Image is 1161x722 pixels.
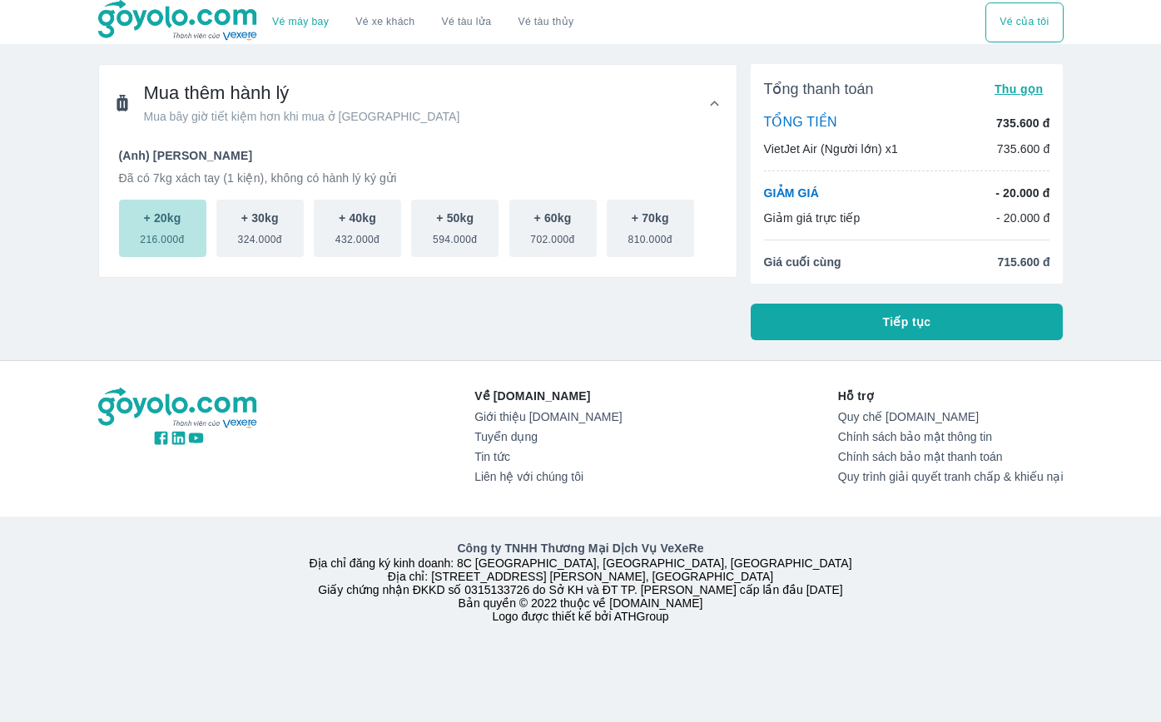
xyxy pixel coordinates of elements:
[988,77,1050,101] button: Thu gọn
[98,388,260,429] img: logo
[995,185,1049,201] p: - 20.000 đ
[509,200,597,257] button: + 60kg702.000đ
[534,210,572,226] p: + 60kg
[607,200,694,257] button: + 70kg810.000đ
[436,210,474,226] p: + 50kg
[119,170,717,186] p: Đã có 7kg xách tay (1 kiện), không có hành lý ký gửi
[504,2,587,42] button: Vé tàu thủy
[838,450,1064,463] a: Chính sách bảo mật thanh toán
[995,82,1044,96] span: Thu gọn
[238,226,282,246] span: 324.000đ
[102,540,1060,556] p: Công ty TNHH Thương Mại Dịch Vụ VeXeRe
[119,147,717,164] p: (Anh) [PERSON_NAME]
[764,141,898,157] p: VietJet Air (Người lớn) x1
[144,108,460,125] span: Mua bây giờ tiết kiệm hơn khi mua ở [GEOGRAPHIC_DATA]
[99,141,737,277] div: Mua thêm hành lýMua bây giờ tiết kiệm hơn khi mua ở [GEOGRAPHIC_DATA]
[838,470,1064,483] a: Quy trình giải quyết tranh chấp & khiếu nại
[997,254,1049,270] span: 715.600 đ
[985,2,1063,42] button: Vé của tôi
[997,141,1050,157] p: 735.600 đ
[144,210,181,226] p: + 20kg
[429,2,505,42] a: Vé tàu lửa
[314,200,401,257] button: + 40kg432.000đ
[241,210,279,226] p: + 30kg
[838,388,1064,404] p: Hỗ trợ
[632,210,669,226] p: + 70kg
[433,226,477,246] span: 594.000đ
[474,450,622,463] a: Tin tức
[764,254,841,270] span: Giá cuối cùng
[764,185,819,201] p: GIẢM GIÁ
[996,115,1049,131] p: 735.600 đ
[88,540,1074,623] div: Địa chỉ đăng ký kinh doanh: 8C [GEOGRAPHIC_DATA], [GEOGRAPHIC_DATA], [GEOGRAPHIC_DATA] Địa chỉ: [...
[764,114,837,132] p: TỔNG TIỀN
[119,200,206,257] button: + 20kg216.000đ
[259,2,587,42] div: choose transportation mode
[628,226,672,246] span: 810.000đ
[883,314,931,330] span: Tiếp tục
[474,388,622,404] p: Về [DOMAIN_NAME]
[764,210,861,226] p: Giảm giá trực tiếp
[996,210,1050,226] p: - 20.000 đ
[140,226,184,246] span: 216.000đ
[751,304,1064,340] button: Tiếp tục
[838,430,1064,443] a: Chính sách bảo mật thông tin
[339,210,376,226] p: + 40kg
[355,16,414,28] a: Vé xe khách
[985,2,1063,42] div: choose transportation mode
[474,430,622,443] a: Tuyển dụng
[530,226,574,246] span: 702.000đ
[99,65,737,141] div: Mua thêm hành lýMua bây giờ tiết kiệm hơn khi mua ở [GEOGRAPHIC_DATA]
[272,16,329,28] a: Vé máy bay
[335,226,380,246] span: 432.000đ
[764,79,874,99] span: Tổng thanh toán
[838,410,1064,423] a: Quy chế [DOMAIN_NAME]
[216,200,304,257] button: + 30kg324.000đ
[411,200,499,257] button: + 50kg594.000đ
[144,82,460,105] span: Mua thêm hành lý
[119,200,717,257] div: scrollable baggage options
[474,470,622,483] a: Liên hệ với chúng tôi
[474,410,622,423] a: Giới thiệu [DOMAIN_NAME]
